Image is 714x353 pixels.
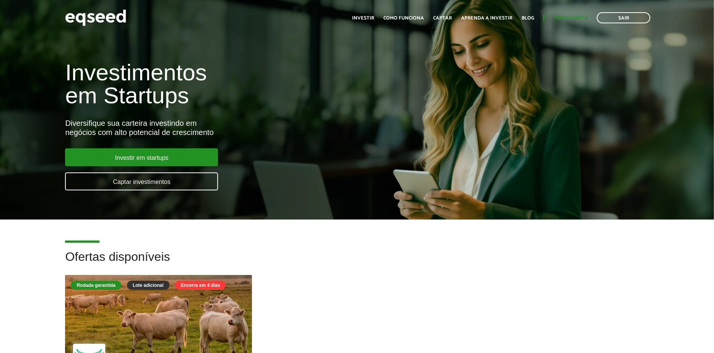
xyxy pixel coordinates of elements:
a: Aprenda a investir [461,16,512,21]
h1: Investimentos em Startups [65,61,411,107]
a: Investir em startups [65,148,218,166]
a: Captar investimentos [65,172,218,190]
img: EqSeed [65,8,126,28]
h2: Ofertas disponíveis [65,250,649,275]
div: Lote adicional [127,281,170,290]
a: Blog [522,16,534,21]
div: Rodada garantida [71,281,121,290]
div: Encerra em 4 dias [175,281,226,290]
a: Minha conta [554,16,588,21]
a: Investir [352,16,374,21]
a: Sair [597,12,650,23]
a: Como funciona [383,16,424,21]
a: Captar [433,16,452,21]
div: Diversifique sua carteira investindo em negócios com alto potencial de crescimento [65,119,411,137]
